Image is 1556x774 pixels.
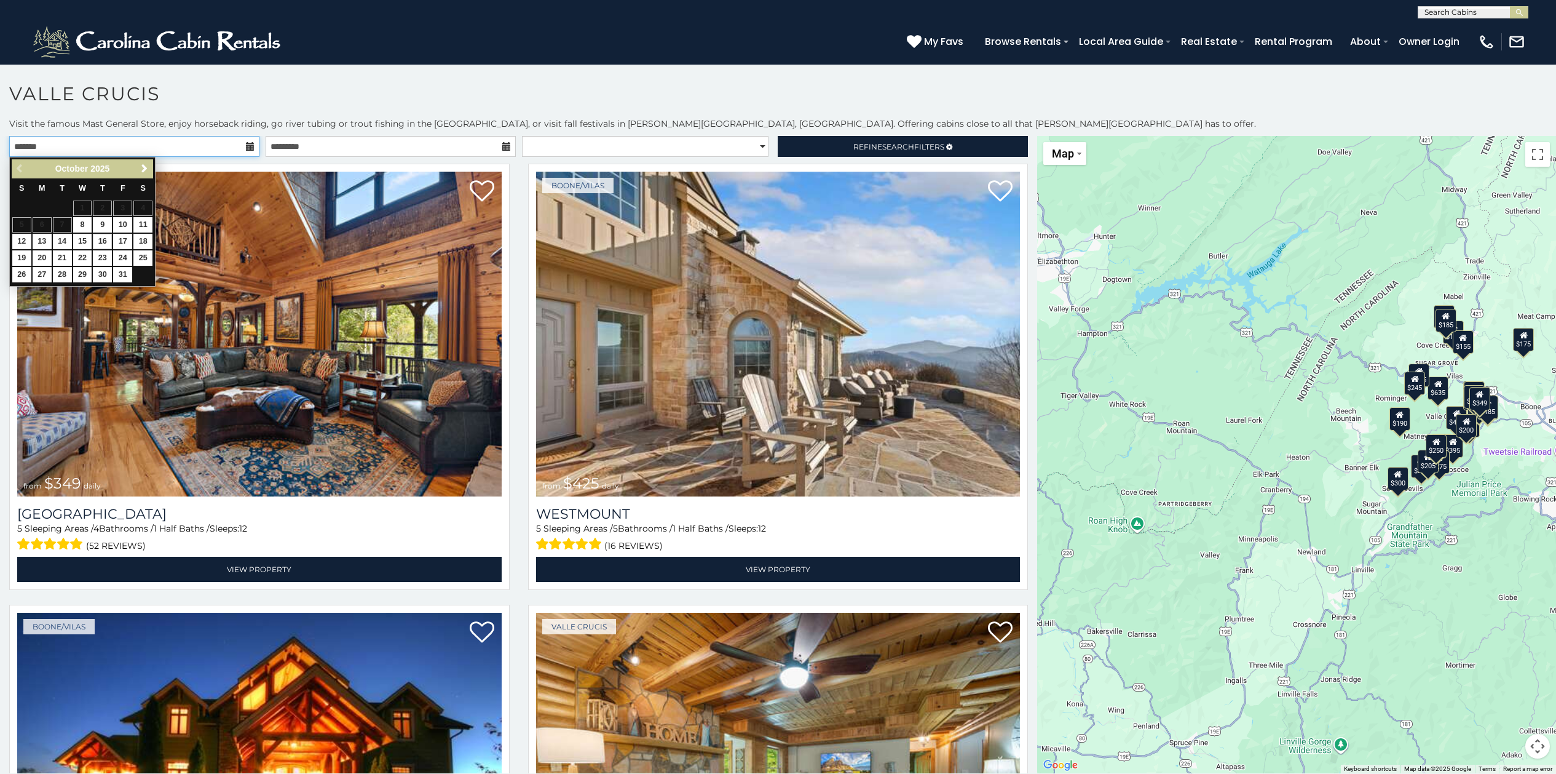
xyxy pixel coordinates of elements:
[1514,328,1534,351] div: $175
[93,217,112,233] a: 9
[1344,31,1387,52] a: About
[17,557,502,582] a: View Property
[536,172,1021,497] img: Westmount
[924,34,963,49] span: My Favs
[1446,406,1467,429] div: $410
[39,184,45,193] span: Monday
[988,620,1013,646] a: Add to favorites
[53,234,72,249] a: 14
[988,179,1013,205] a: Add to favorites
[154,523,210,534] span: 1 Half Baths /
[1404,765,1471,772] span: Map data ©2025 Google
[113,267,132,282] a: 31
[113,234,132,249] a: 17
[563,474,599,492] span: $425
[1525,142,1550,167] button: Toggle fullscreen view
[1426,434,1447,458] div: $250
[93,267,112,282] a: 30
[1249,31,1338,52] a: Rental Program
[673,523,729,534] span: 1 Half Baths /
[1073,31,1169,52] a: Local Area Guide
[73,234,92,249] a: 15
[1418,450,1439,473] div: $205
[1429,450,1450,474] div: $275
[907,34,966,50] a: My Favs
[1478,33,1495,50] img: phone-regular-white.png
[93,250,112,266] a: 23
[613,523,618,534] span: 5
[133,250,152,266] a: 25
[778,136,1028,157] a: RefineSearchFilters
[602,481,619,490] span: daily
[113,250,132,266] a: 24
[93,523,99,534] span: 4
[1175,31,1243,52] a: Real Estate
[73,217,92,233] a: 8
[23,481,42,490] span: from
[1525,734,1550,759] button: Map camera controls
[133,234,152,249] a: 18
[1389,407,1410,431] div: $190
[1392,31,1466,52] a: Owner Login
[1469,387,1490,410] div: $349
[470,620,494,646] a: Add to favorites
[1040,757,1081,773] a: Open this area in Google Maps (opens a new window)
[536,522,1021,554] div: Sleeping Areas / Bathrooms / Sleeps:
[79,184,86,193] span: Wednesday
[1436,309,1456,332] div: $185
[542,178,614,193] a: Boone/Vilas
[113,217,132,233] a: 10
[17,506,502,522] h3: Diamond Creek Lodge
[1456,414,1477,437] div: $200
[136,161,152,177] a: Next
[604,538,663,554] span: (16 reviews)
[86,538,146,554] span: (52 reviews)
[31,23,286,60] img: White-1-2.png
[33,267,52,282] a: 27
[1411,455,1432,478] div: $230
[536,557,1021,582] a: View Property
[1453,330,1474,354] div: $155
[53,250,72,266] a: 21
[1442,434,1463,458] div: $395
[542,619,616,634] a: Valle Crucis
[470,179,494,205] a: Add to favorites
[882,142,914,151] span: Search
[1052,147,1074,160] span: Map
[33,250,52,266] a: 20
[12,267,31,282] a: 26
[17,523,22,534] span: 5
[17,506,502,522] a: [GEOGRAPHIC_DATA]
[23,619,95,634] a: Boone/Vilas
[12,234,31,249] a: 12
[1464,381,1485,405] div: $360
[141,184,146,193] span: Saturday
[55,164,89,174] span: October
[90,164,109,174] span: 2025
[1404,372,1425,395] div: $245
[133,217,152,233] a: 11
[44,474,81,492] span: $349
[979,31,1067,52] a: Browse Rentals
[84,481,101,490] span: daily
[1428,377,1448,400] div: $635
[53,267,72,282] a: 28
[1479,765,1496,772] a: Terms (opens in new tab)
[1434,305,1455,329] div: $180
[73,267,92,282] a: 29
[17,522,502,554] div: Sleeping Areas / Bathrooms / Sleeps:
[1408,364,1429,387] div: $305
[536,172,1021,497] a: Westmount from $425 daily
[33,234,52,249] a: 13
[542,481,561,490] span: from
[1043,142,1086,165] button: Change map style
[1463,381,1484,404] div: $565
[17,172,502,497] a: Diamond Creek Lodge from $349 daily
[1344,765,1397,773] button: Keyboard shortcuts
[17,172,502,497] img: Diamond Creek Lodge
[1503,765,1552,772] a: Report a map error
[536,506,1021,522] a: Westmount
[536,523,541,534] span: 5
[12,250,31,266] a: 19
